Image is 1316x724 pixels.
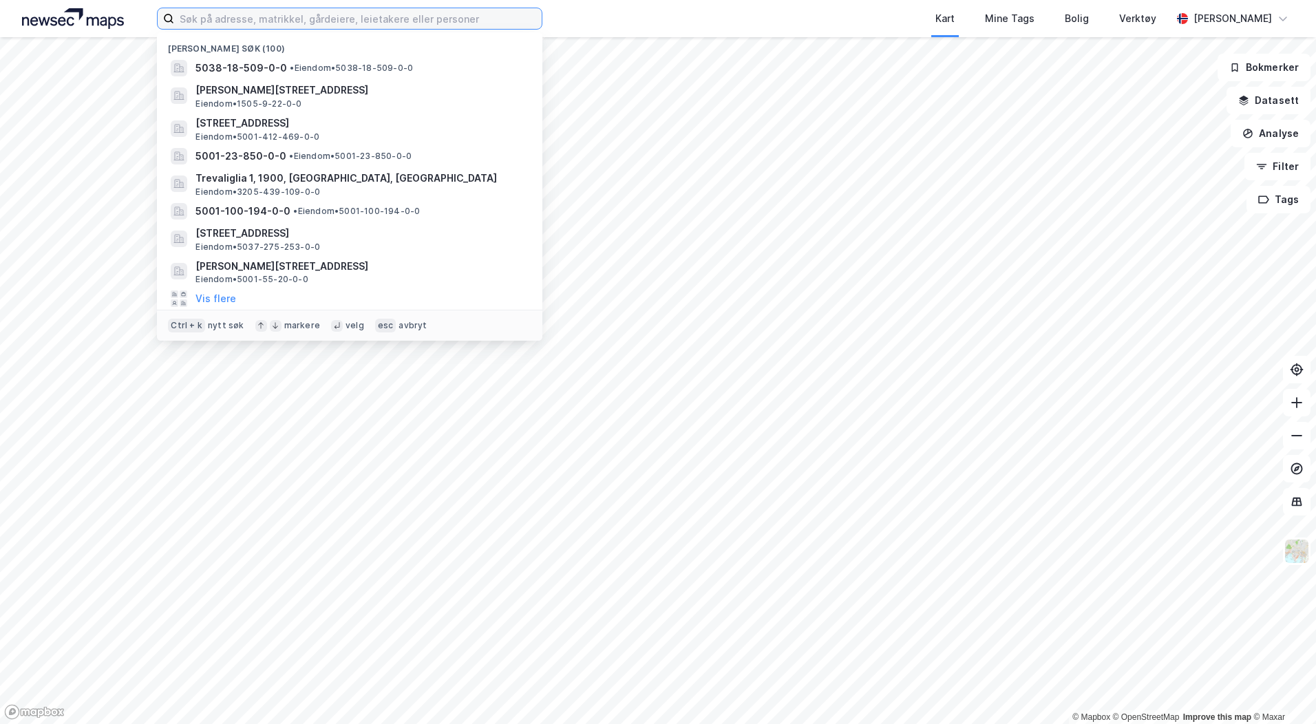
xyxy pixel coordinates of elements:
iframe: Chat Widget [1247,658,1316,724]
span: 5001-100-194-0-0 [195,203,290,220]
span: [PERSON_NAME][STREET_ADDRESS] [195,82,526,98]
div: esc [375,319,396,332]
span: Eiendom • 3205-439-109-0-0 [195,187,320,198]
span: • [289,151,293,161]
span: 5001-23-850-0-0 [195,148,286,164]
span: • [293,206,297,216]
span: Eiendom • 5001-412-469-0-0 [195,131,319,142]
div: [PERSON_NAME] søk (100) [157,32,542,57]
div: Verktøy [1119,10,1156,27]
div: Kart [935,10,955,27]
span: Trevaliglia 1, 1900, [GEOGRAPHIC_DATA], [GEOGRAPHIC_DATA] [195,170,526,187]
div: Ctrl + k [168,319,205,332]
span: Eiendom • 5001-23-850-0-0 [289,151,412,162]
span: Eiendom • 5001-100-194-0-0 [293,206,420,217]
input: Søk på adresse, matrikkel, gårdeiere, leietakere eller personer [174,8,542,29]
div: markere [284,320,320,331]
span: • [290,63,294,73]
span: Eiendom • 1505-9-22-0-0 [195,98,301,109]
span: [STREET_ADDRESS] [195,115,526,131]
span: [STREET_ADDRESS] [195,225,526,242]
div: Bolig [1065,10,1089,27]
span: [PERSON_NAME][STREET_ADDRESS] [195,258,526,275]
div: Kontrollprogram for chat [1247,658,1316,724]
span: Eiendom • 5038-18-509-0-0 [290,63,413,74]
div: nytt søk [208,320,244,331]
div: velg [346,320,364,331]
img: logo.a4113a55bc3d86da70a041830d287a7e.svg [22,8,124,29]
div: avbryt [399,320,427,331]
div: [PERSON_NAME] [1193,10,1272,27]
span: Eiendom • 5001-55-20-0-0 [195,274,308,285]
span: 5038-18-509-0-0 [195,60,287,76]
button: Vis flere [195,290,236,307]
div: Mine Tags [985,10,1034,27]
span: Eiendom • 5037-275-253-0-0 [195,242,320,253]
